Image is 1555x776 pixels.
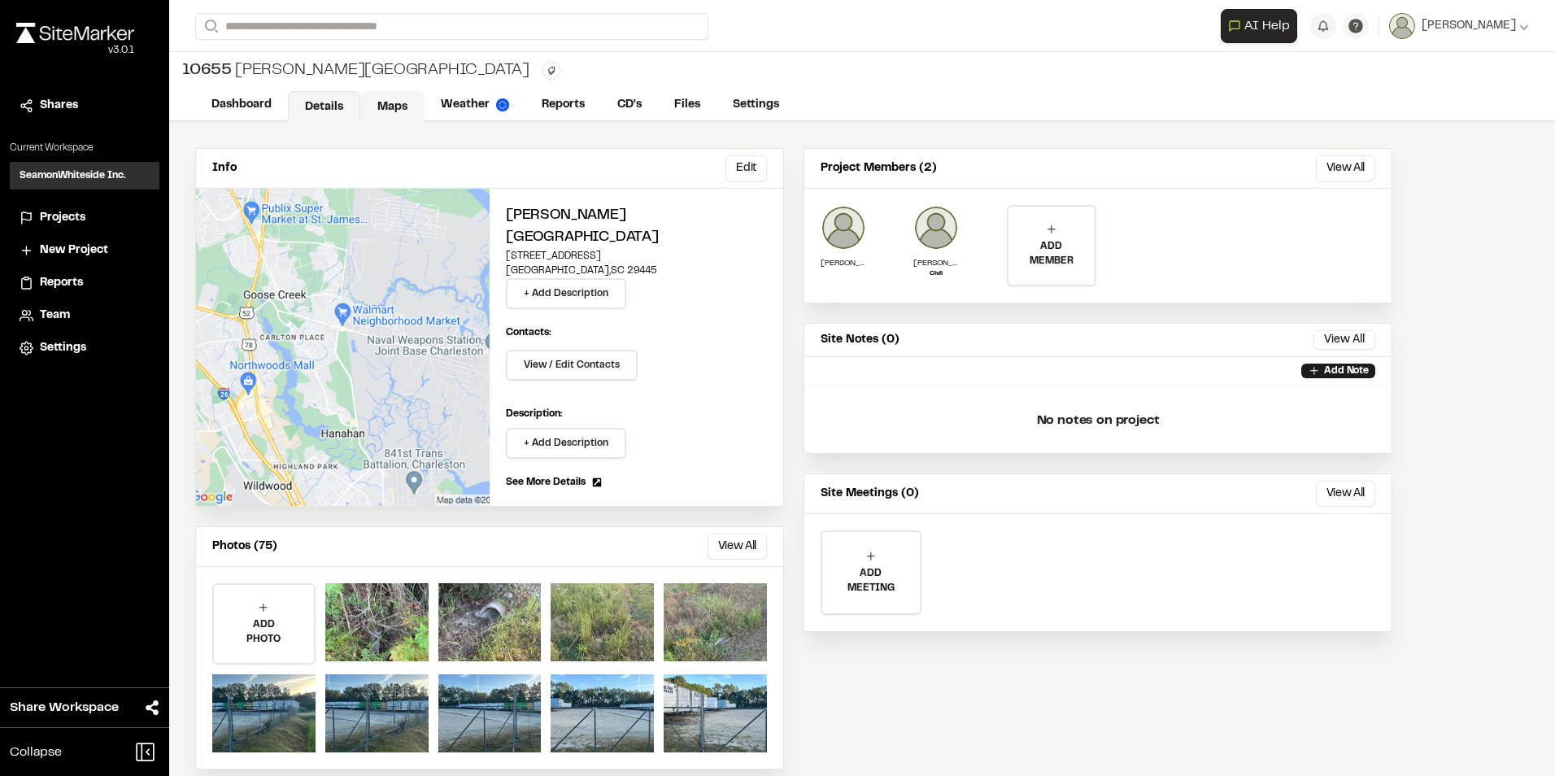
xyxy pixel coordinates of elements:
[821,257,866,269] p: [PERSON_NAME]
[10,698,119,717] span: Share Workspace
[288,91,360,122] a: Details
[10,141,159,155] p: Current Workspace
[708,534,767,560] button: View All
[821,331,899,349] p: Site Notes (0)
[725,155,767,181] button: Edit
[506,249,767,264] p: [STREET_ADDRESS]
[506,350,638,381] button: View / Edit Contacts
[40,339,86,357] span: Settings
[20,97,150,115] a: Shares
[1316,481,1375,507] button: View All
[212,538,277,556] p: Photos (75)
[20,307,150,325] a: Team
[821,485,919,503] p: Site Meetings (0)
[525,89,601,120] a: Reports
[913,205,959,251] img: Daniel Ethredge
[506,325,551,340] p: Contacts:
[1313,330,1375,350] button: View All
[658,89,717,120] a: Files
[1316,155,1375,181] button: View All
[506,205,767,249] h2: [PERSON_NAME][GEOGRAPHIC_DATA]
[1324,364,1369,378] p: Add Note
[1244,16,1290,36] span: AI Help
[817,395,1379,447] p: No notes on project
[506,475,586,490] span: See More Details
[182,59,232,83] span: 10655
[821,205,866,251] img: Daniel Hair
[20,242,150,259] a: New Project
[40,307,70,325] span: Team
[20,274,150,292] a: Reports
[913,257,959,269] p: [PERSON_NAME]
[182,59,529,83] div: [PERSON_NAME][GEOGRAPHIC_DATA]
[1422,17,1516,35] span: [PERSON_NAME]
[542,62,560,80] button: Edit Tags
[496,98,509,111] img: precipai.png
[506,428,626,459] button: + Add Description
[822,566,920,595] p: ADD MEETING
[195,89,288,120] a: Dashboard
[40,209,85,227] span: Projects
[1008,239,1095,268] p: ADD MEMBER
[506,407,767,421] p: Description:
[40,274,83,292] span: Reports
[20,168,126,183] h3: SeamonWhiteside Inc.
[16,43,134,58] div: Oh geez...please don't...
[821,159,937,177] p: Project Members (2)
[913,269,959,279] p: Civil
[506,278,626,309] button: + Add Description
[40,97,78,115] span: Shares
[20,209,150,227] a: Projects
[1389,13,1415,39] img: User
[40,242,108,259] span: New Project
[717,89,795,120] a: Settings
[16,23,134,43] img: rebrand.png
[214,617,314,647] p: ADD PHOTO
[1221,9,1297,43] button: Open AI Assistant
[1389,13,1529,39] button: [PERSON_NAME]
[212,159,237,177] p: Info
[20,339,150,357] a: Settings
[1221,9,1304,43] div: Open AI Assistant
[195,13,224,40] button: Search
[10,743,62,762] span: Collapse
[601,89,658,120] a: CD's
[506,264,767,278] p: [GEOGRAPHIC_DATA] , SC 29445
[425,89,525,120] a: Weather
[360,91,425,122] a: Maps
